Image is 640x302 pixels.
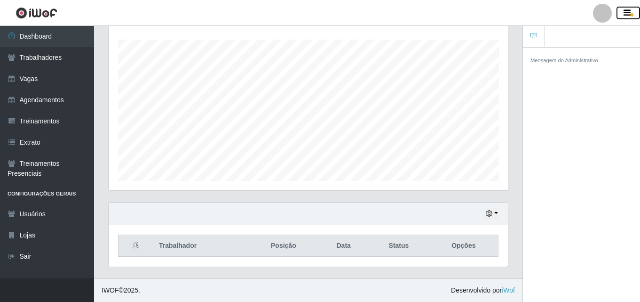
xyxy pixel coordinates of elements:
th: Posição [248,235,319,257]
span: © 2025 . [102,286,140,295]
span: Desenvolvido por [451,286,515,295]
th: Status [368,235,429,257]
th: Data [319,235,368,257]
small: Mensagem do Administrativo [530,57,598,63]
th: Opções [429,235,498,257]
a: iWof [502,286,515,294]
th: Trabalhador [153,235,248,257]
img: CoreUI Logo [16,7,57,19]
span: IWOF [102,286,119,294]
